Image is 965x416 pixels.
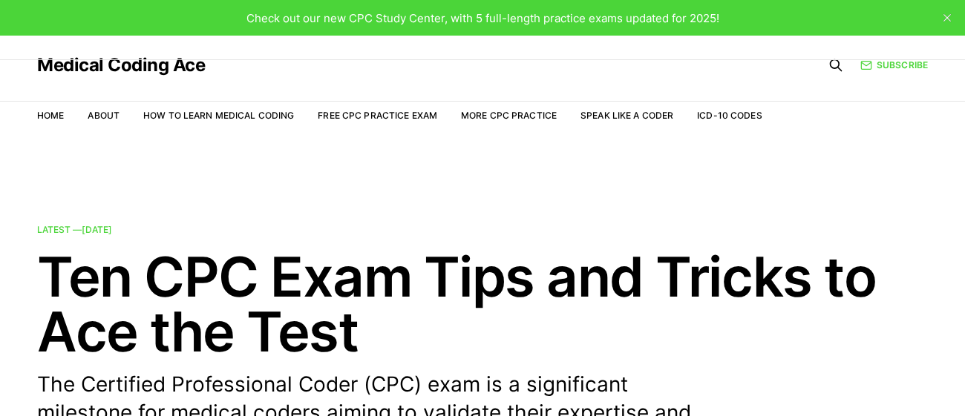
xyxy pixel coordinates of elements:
span: Latest — [37,224,112,235]
a: Free CPC Practice Exam [318,110,437,121]
a: About [88,110,120,121]
button: close [935,6,959,30]
iframe: portal-trigger [684,343,965,416]
a: Subscribe [860,58,928,72]
a: ICD-10 Codes [697,110,762,121]
a: More CPC Practice [461,110,557,121]
span: Check out our new CPC Study Center, with 5 full-length practice exams updated for 2025! [246,11,719,25]
a: How to Learn Medical Coding [143,110,294,121]
time: [DATE] [82,224,112,235]
a: Home [37,110,64,121]
h2: Ten CPC Exam Tips and Tricks to Ace the Test [37,249,928,359]
a: Medical Coding Ace [37,56,205,74]
a: Speak Like a Coder [580,110,673,121]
